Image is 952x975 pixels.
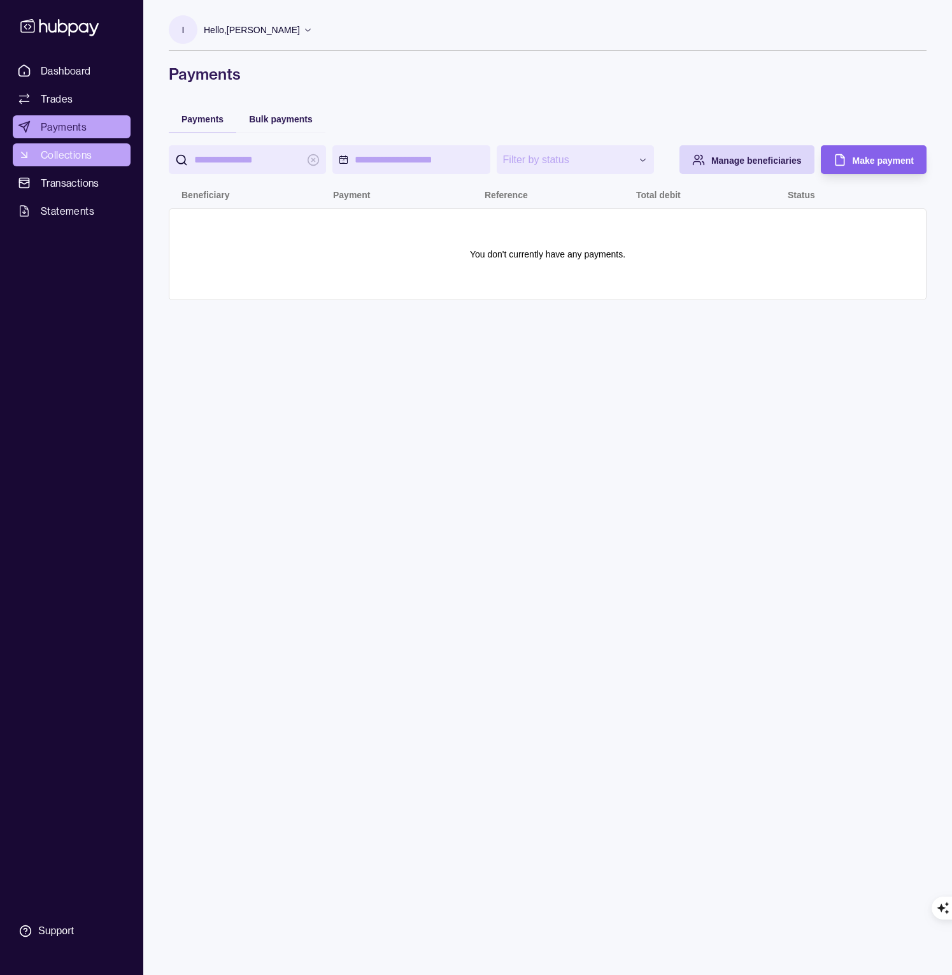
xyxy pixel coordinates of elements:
input: search [194,145,301,174]
button: Manage beneficiaries [679,145,814,174]
a: Transactions [13,171,131,194]
button: Make payment [821,145,927,174]
p: Reference [485,190,528,200]
p: Payment [333,190,370,200]
span: Make payment [853,155,914,166]
p: Beneficiary [181,190,229,200]
a: Payments [13,115,131,138]
span: Bulk payments [249,114,313,124]
p: I [182,23,185,37]
a: Dashboard [13,59,131,82]
a: Collections [13,143,131,166]
p: Status [788,190,815,200]
div: Support [38,924,74,938]
p: Total debit [636,190,681,200]
span: Statements [41,203,94,219]
p: You don't currently have any payments. [470,247,625,261]
span: Dashboard [41,63,91,78]
h1: Payments [169,64,927,84]
a: Trades [13,87,131,110]
span: Manage beneficiaries [711,155,802,166]
a: Statements [13,199,131,222]
span: Payments [41,119,87,134]
span: Collections [41,147,92,162]
a: Support [13,918,131,944]
span: Payments [181,114,224,124]
span: Trades [41,91,73,106]
span: Transactions [41,175,99,191]
p: Hello, [PERSON_NAME] [204,23,300,37]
